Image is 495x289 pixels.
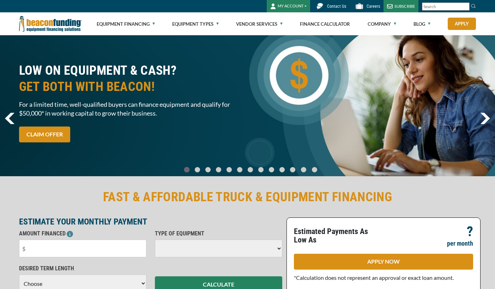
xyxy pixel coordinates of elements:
[155,229,282,238] p: TYPE OF EQUIPMENT
[214,167,223,173] a: Go To Slide 3
[294,254,473,270] a: APPLY NOW
[19,229,146,238] p: AMOUNT FINANCED
[448,18,476,30] a: Apply
[19,189,476,205] h2: FAST & AFFORDABLE TRUCK & EQUIPMENT FINANCING
[294,274,454,281] span: *Calculation does not represent an approval or exact loan amount.
[471,3,476,9] img: Search
[310,167,319,173] a: Go To Slide 12
[422,2,470,11] input: Search
[19,79,243,95] span: GET BOTH WITH BEACON!
[182,167,191,173] a: Go To Slide 0
[462,4,468,10] a: Clear search text
[267,167,276,173] a: Go To Slide 8
[5,113,14,124] a: previous
[246,167,254,173] a: Go To Slide 6
[172,13,219,35] a: Equipment Types
[235,167,244,173] a: Go To Slide 5
[19,240,146,257] input: $
[288,167,297,173] a: Go To Slide 10
[294,227,379,244] p: Estimated Payments As Low As
[236,13,283,35] a: Vendor Services
[368,13,396,35] a: Company
[278,167,286,173] a: Go To Slide 9
[327,4,346,9] span: Contact Us
[480,113,490,124] a: next
[204,167,212,173] a: Go To Slide 2
[225,167,233,173] a: Go To Slide 4
[5,113,14,124] img: Left Navigator
[19,127,70,142] a: CLAIM OFFER
[19,264,146,273] p: DESIRED TERM LENGTH
[447,239,473,248] p: per month
[467,227,473,236] p: ?
[19,12,82,35] img: Beacon Funding Corporation logo
[480,113,490,124] img: Right Navigator
[19,62,243,95] h2: LOW ON EQUIPMENT & CASH?
[256,167,265,173] a: Go To Slide 7
[193,167,201,173] a: Go To Slide 1
[19,100,243,118] span: For a limited time, well-qualified buyers can finance equipment and qualify for $50,000* in worki...
[413,13,430,35] a: Blog
[300,13,350,35] a: Finance Calculator
[367,4,380,9] span: Careers
[19,217,282,226] p: ESTIMATE YOUR MONTHLY PAYMENT
[97,13,155,35] a: Equipment Financing
[299,167,308,173] a: Go To Slide 11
